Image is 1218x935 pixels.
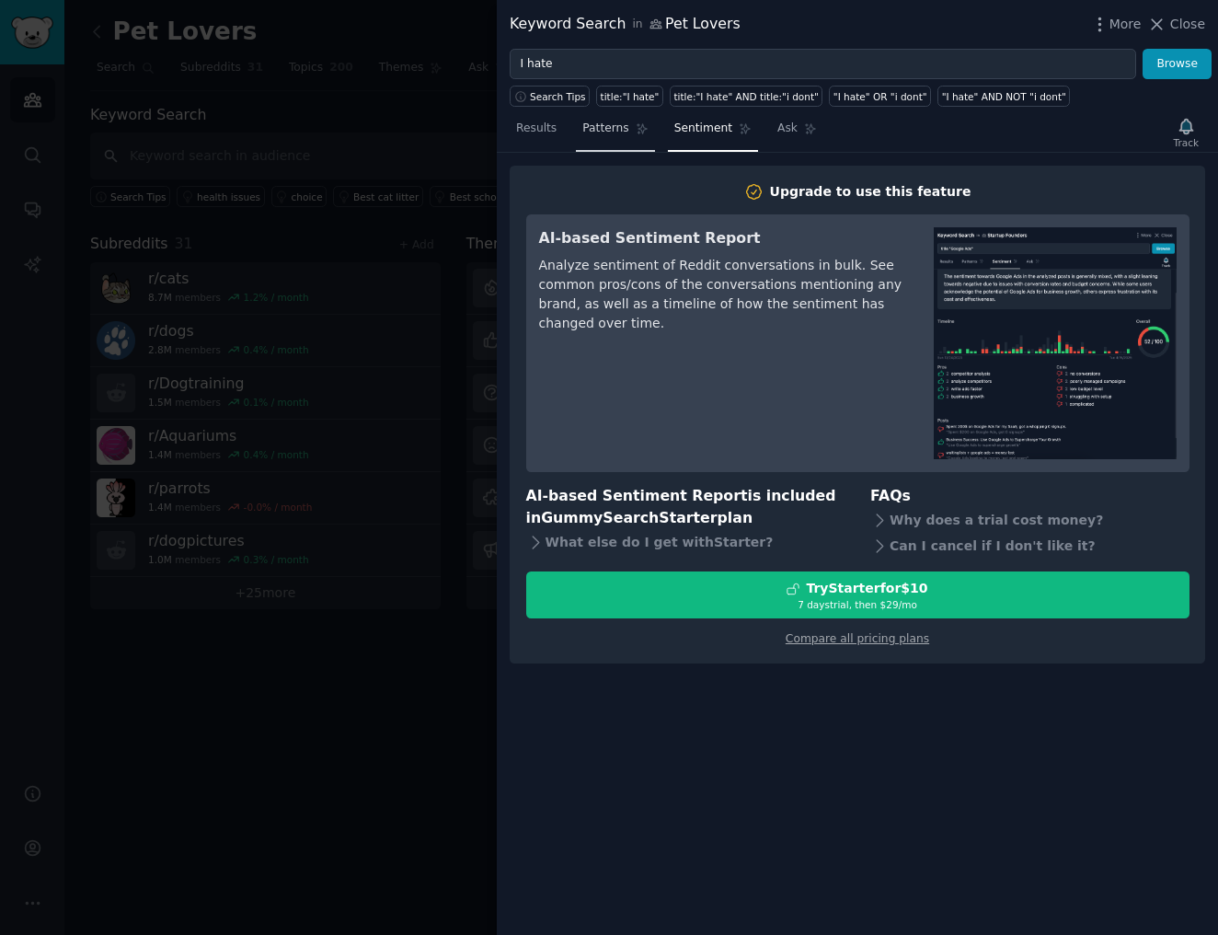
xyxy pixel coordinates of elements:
[632,17,642,33] span: in
[601,90,660,103] div: title:"I hate"
[526,485,845,530] h3: AI-based Sentiment Report is included in plan
[510,49,1136,80] input: Try a keyword related to your business
[1147,15,1205,34] button: Close
[770,182,971,202] div: Upgrade to use this feature
[530,90,586,103] span: Search Tips
[510,114,563,152] a: Results
[829,86,931,107] a: "I hate" OR "i dont"
[582,121,628,137] span: Patterns
[526,530,845,556] div: What else do I get with Starter ?
[1170,15,1205,34] span: Close
[596,86,663,107] a: title:"I hate"
[541,509,717,526] span: GummySearch Starter
[777,121,798,137] span: Ask
[576,114,654,152] a: Patterns
[1090,15,1142,34] button: More
[510,13,741,36] div: Keyword Search Pet Lovers
[526,571,1189,618] button: TryStarterfor$107 daystrial, then $29/mo
[786,632,929,645] a: Compare all pricing plans
[870,533,1189,559] div: Can I cancel if I don't like it?
[870,485,1189,508] h3: FAQs
[510,86,590,107] button: Search Tips
[539,227,908,250] h3: AI-based Sentiment Report
[539,256,908,333] div: Analyze sentiment of Reddit conversations in bulk. See common pros/cons of the conversations ment...
[1143,49,1212,80] button: Browse
[527,598,1189,611] div: 7 days trial, then $ 29 /mo
[806,579,927,598] div: Try Starter for $10
[937,86,1070,107] a: "I hate" AND NOT "i dont"
[1109,15,1142,34] span: More
[673,90,818,103] div: title:"I hate" AND title:"i dont"
[942,90,1066,103] div: "I hate" AND NOT "i dont"
[870,507,1189,533] div: Why does a trial cost money?
[516,121,557,137] span: Results
[670,86,822,107] a: title:"I hate" AND title:"i dont"
[934,227,1177,459] img: AI-based Sentiment Report
[674,121,732,137] span: Sentiment
[668,114,758,152] a: Sentiment
[833,90,927,103] div: "I hate" OR "i dont"
[771,114,823,152] a: Ask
